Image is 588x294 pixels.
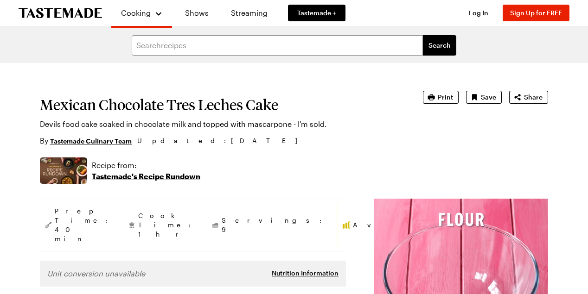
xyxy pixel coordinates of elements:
button: Print [423,91,459,104]
span: Share [524,93,543,102]
p: By [40,135,132,146]
span: Average [353,220,441,230]
span: Prep Time: 40 min [55,206,112,244]
h1: Mexican Chocolate Tres Leches Cake [40,96,397,113]
i: Unit conversion unavailable [47,268,145,279]
button: Share [509,91,548,104]
button: Sign Up for FREE [503,5,569,21]
p: Tastemade's Recipe Rundown [92,171,200,182]
a: Tastemade + [288,5,345,21]
p: Devils food cake soaked in chocolate milk and topped with mascarpone - I'm sold. [40,119,397,130]
span: Servings: 9 [222,216,326,234]
a: Recipe from:Tastemade's Recipe Rundown [92,160,200,182]
p: Recipe from: [92,160,200,171]
img: Show where recipe is used [40,157,87,184]
span: Search [428,41,451,50]
a: To Tastemade Home Page [19,8,102,19]
a: Tastemade Culinary Team [50,136,132,146]
span: Updated : [DATE] [137,136,307,146]
span: Save [481,93,496,102]
button: Cooking [121,4,163,22]
span: Cooking [121,8,151,17]
span: Cook Time: 1 hr [138,211,196,239]
button: Nutrition Information [272,269,339,278]
button: Save recipe [466,91,502,104]
span: Log In [469,9,488,17]
button: filters [423,35,456,56]
button: Log In [460,8,497,18]
span: Sign Up for FREE [510,9,562,17]
span: Print [438,93,453,102]
span: Tastemade + [297,8,336,18]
